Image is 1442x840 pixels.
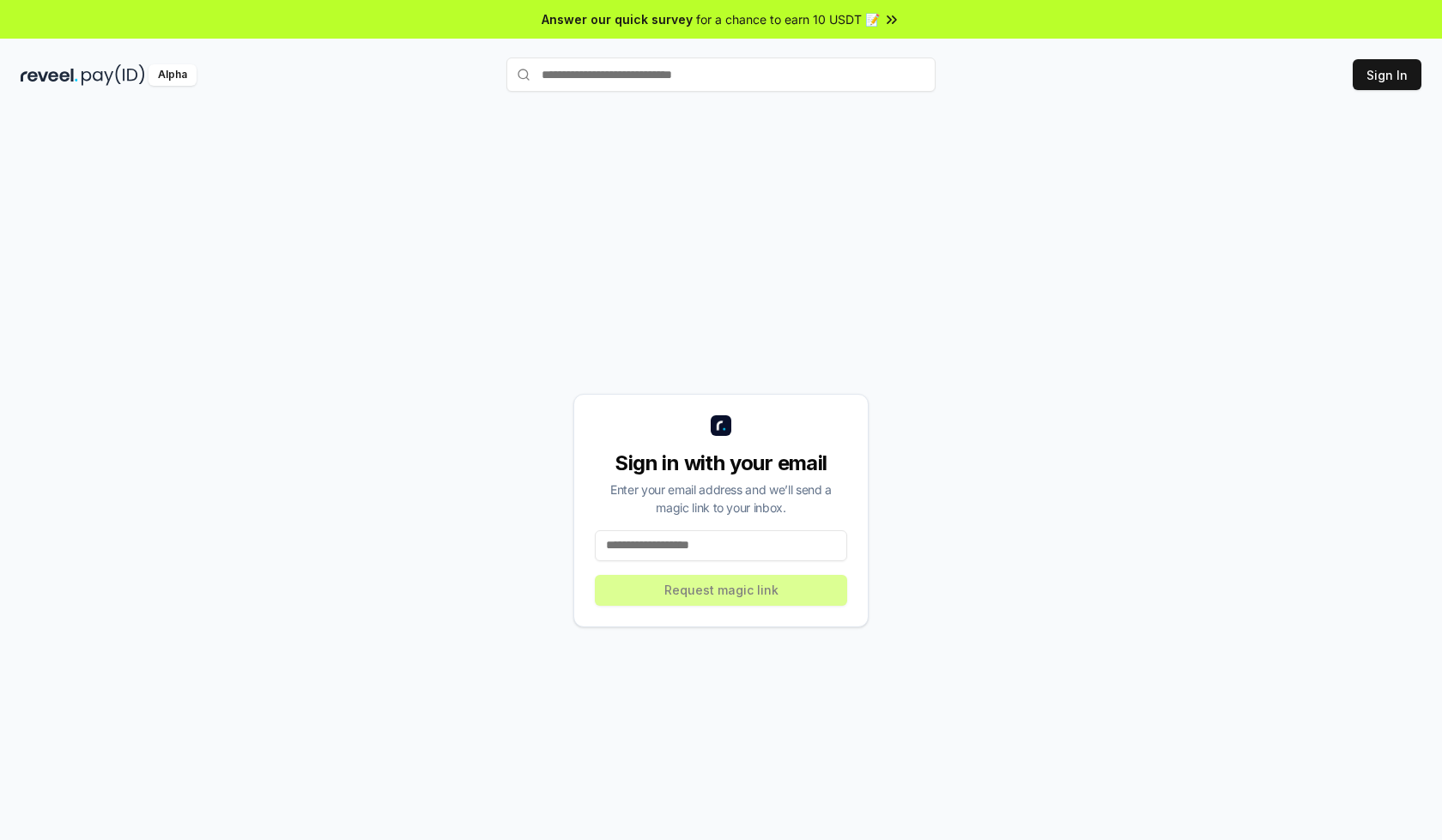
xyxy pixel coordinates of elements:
[542,10,693,28] span: Answer our quick survey
[148,64,197,86] div: Alpha
[711,415,731,436] img: logo_small
[595,450,847,477] div: Sign in with your email
[1353,59,1421,90] button: Sign In
[595,480,847,517] div: Enter your email address and we’ll send a magic link to your inbox.
[21,64,78,86] img: reveel_dark
[82,64,145,86] img: pay_id
[696,10,880,28] span: for a chance to earn 10 USDT 📝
